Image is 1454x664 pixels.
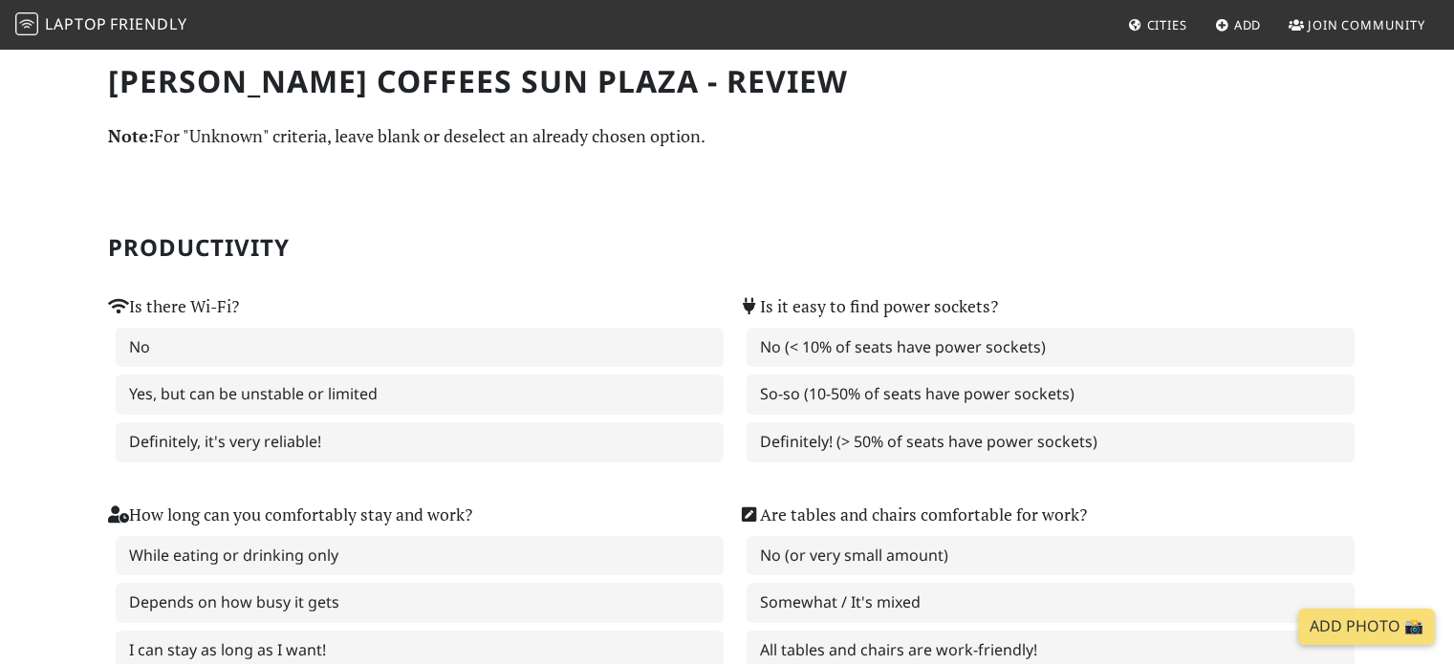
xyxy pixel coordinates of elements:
span: Friendly [110,13,186,34]
a: Add [1207,8,1270,42]
strong: Note: [108,124,154,147]
a: Join Community [1281,8,1433,42]
img: LaptopFriendly [15,12,38,35]
span: Add [1234,16,1262,33]
span: Cities [1147,16,1187,33]
label: No (< 10% of seats have power sockets) [747,328,1355,368]
label: Is there Wi-Fi? [108,293,239,320]
h1: [PERSON_NAME] Coffees Sun Plaza - Review [108,63,1347,99]
label: Definitely, it's very reliable! [116,422,724,462]
label: Depends on how busy it gets [116,583,724,623]
h2: Productivity [108,234,1347,262]
label: Yes, but can be unstable or limited [116,375,724,415]
label: No (or very small amount) [747,536,1355,576]
label: Are tables and chairs comfortable for work? [739,502,1087,528]
span: Laptop [45,13,107,34]
label: Definitely! (> 50% of seats have power sockets) [747,422,1355,462]
label: No [116,328,724,368]
a: Cities [1120,8,1195,42]
label: Somewhat / It's mixed [747,583,1355,623]
p: For "Unknown" criteria, leave blank or deselect an already chosen option. [108,122,1347,150]
label: Is it easy to find power sockets? [739,293,998,320]
label: How long can you comfortably stay and work? [108,502,472,528]
a: Add Photo 📸 [1298,609,1435,645]
a: LaptopFriendly LaptopFriendly [15,9,187,42]
span: Join Community [1308,16,1425,33]
label: While eating or drinking only [116,536,724,576]
label: So-so (10-50% of seats have power sockets) [747,375,1355,415]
